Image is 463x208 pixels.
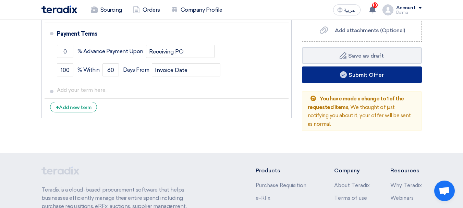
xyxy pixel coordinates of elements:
[334,167,370,175] li: Company
[57,63,73,76] input: payment-term-2
[382,4,393,15] img: profile_test.png
[57,45,73,58] input: payment-term-1
[256,195,270,201] a: e-RFx
[390,182,422,188] a: Why Teradix
[256,182,306,188] a: Purchase Requisition
[308,96,411,127] span: , We thought of just notifying you about it, your offer will be sent as normal.
[308,96,404,110] span: You have made a change to 1 of the requested items
[302,47,422,64] button: Save as draft
[302,66,422,83] button: Submit Offer
[344,8,356,13] span: العربية
[390,195,414,201] a: Webinars
[334,182,370,188] a: About Teradix
[335,27,405,34] span: Add attachments (Optional)
[152,63,220,76] input: payment-term-2
[396,5,416,11] div: Account
[123,66,149,73] span: Days From
[390,167,422,175] li: Resources
[372,2,378,8] span: 10
[256,167,314,175] li: Products
[333,4,361,15] button: العربية
[57,26,280,42] div: Payment Terms
[146,45,215,58] input: payment-term-2
[166,2,228,17] a: Company Profile
[57,84,286,97] input: Add your term here...
[85,2,127,17] a: Sourcing
[396,11,422,14] div: Dalma
[41,5,77,13] img: Teradix logo
[56,104,59,111] span: +
[127,2,166,17] a: Orders
[77,66,100,73] span: % Within
[334,195,367,201] a: Terms of use
[50,102,97,112] div: Add new term
[77,48,143,55] span: % Advance Payment Upon
[434,181,455,201] div: Open chat
[102,63,119,76] input: payment-term-2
